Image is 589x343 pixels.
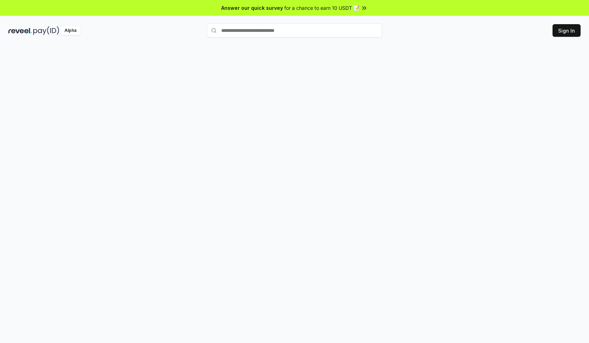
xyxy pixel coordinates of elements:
[221,4,283,12] span: Answer our quick survey
[33,26,59,35] img: pay_id
[61,26,80,35] div: Alpha
[8,26,32,35] img: reveel_dark
[284,4,359,12] span: for a chance to earn 10 USDT 📝
[553,24,581,37] button: Sign In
